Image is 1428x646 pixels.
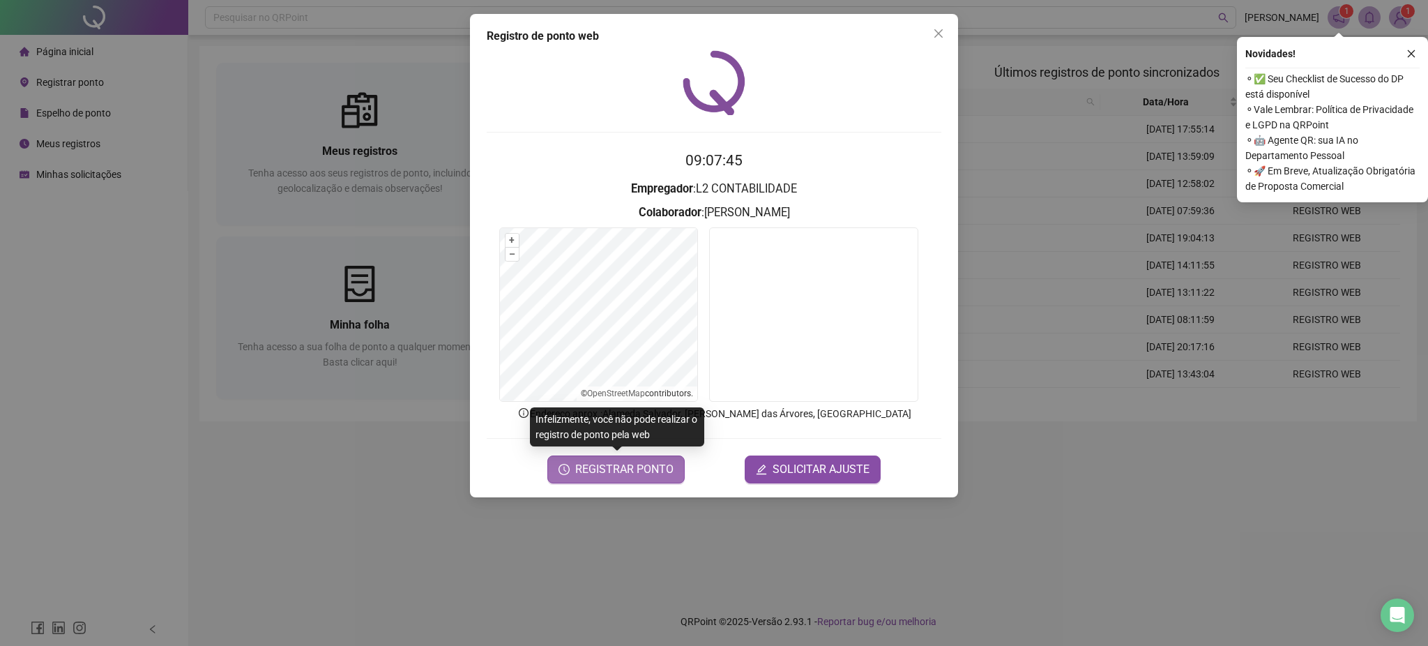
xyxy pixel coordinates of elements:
[685,152,743,169] time: 09:07:45
[756,464,767,475] span: edit
[1245,133,1420,163] span: ⚬ 🤖 Agente QR: sua IA no Departamento Pessoal
[1245,102,1420,133] span: ⚬ Vale Lembrar: Política de Privacidade e LGPD na QRPoint
[581,389,693,398] li: © contributors.
[587,389,645,398] a: OpenStreetMap
[631,182,693,195] strong: Empregador
[487,204,941,222] h3: : [PERSON_NAME]
[559,464,570,475] span: clock-circle
[1245,46,1296,61] span: Novidades !
[547,456,685,483] button: REGISTRAR PONTO
[773,461,869,478] span: SOLICITAR AJUSTE
[506,234,519,247] button: +
[517,407,530,419] span: info-circle
[1245,71,1420,102] span: ⚬ ✅ Seu Checklist de Sucesso do DP está disponível
[639,206,701,219] strong: Colaborador
[927,22,950,45] button: Close
[745,456,881,483] button: editSOLICITAR AJUSTE
[933,28,944,39] span: close
[1381,599,1414,632] div: Open Intercom Messenger
[487,180,941,198] h3: : L2 CONTABILIDADE
[1245,163,1420,194] span: ⚬ 🚀 Em Breve, Atualização Obrigatória de Proposta Comercial
[575,461,674,478] span: REGISTRAR PONTO
[1406,49,1416,59] span: close
[506,248,519,261] button: –
[487,28,941,45] div: Registro de ponto web
[683,50,745,115] img: QRPoint
[530,407,704,446] div: Infelizmente, você não pode realizar o registro de ponto pela web
[487,406,941,421] p: Endereço aprox. : Alameda Salvador, [PERSON_NAME] das Árvores, [GEOGRAPHIC_DATA]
